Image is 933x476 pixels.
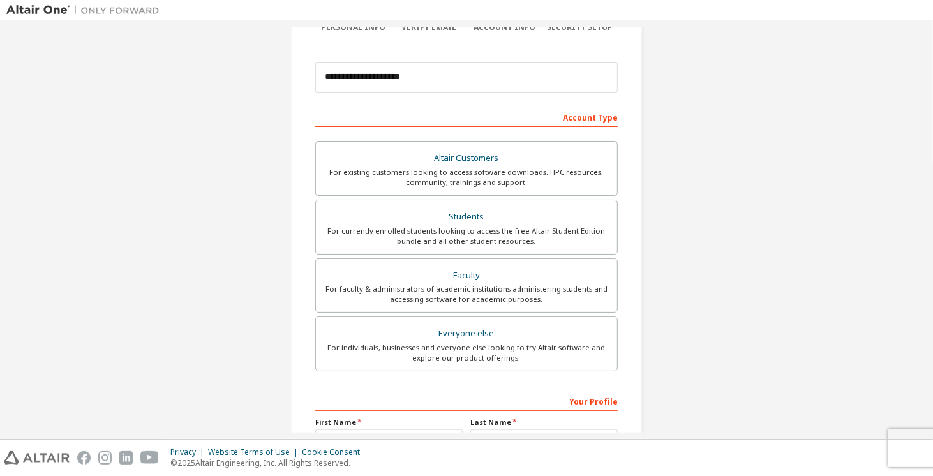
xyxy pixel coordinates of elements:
img: altair_logo.svg [4,451,70,465]
p: © 2025 Altair Engineering, Inc. All Rights Reserved. [170,457,368,468]
label: Last Name [470,417,618,428]
img: instagram.svg [98,451,112,465]
div: Verify Email [391,22,467,33]
div: Your Profile [315,390,618,411]
div: Privacy [170,447,208,457]
img: Altair One [6,4,166,17]
div: For existing customers looking to access software downloads, HPC resources, community, trainings ... [324,167,609,188]
div: Cookie Consent [302,447,368,457]
img: youtube.svg [140,451,159,465]
div: Faculty [324,267,609,285]
div: Security Setup [542,22,618,33]
div: For currently enrolled students looking to access the free Altair Student Edition bundle and all ... [324,226,609,246]
div: Account Type [315,107,618,127]
div: Everyone else [324,325,609,343]
div: For faculty & administrators of academic institutions administering students and accessing softwa... [324,284,609,304]
img: linkedin.svg [119,451,133,465]
label: First Name [315,417,463,428]
div: Altair Customers [324,149,609,167]
img: facebook.svg [77,451,91,465]
div: Students [324,208,609,226]
div: Account Info [466,22,542,33]
div: Website Terms of Use [208,447,302,457]
div: Personal Info [315,22,391,33]
div: For individuals, businesses and everyone else looking to try Altair software and explore our prod... [324,343,609,363]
